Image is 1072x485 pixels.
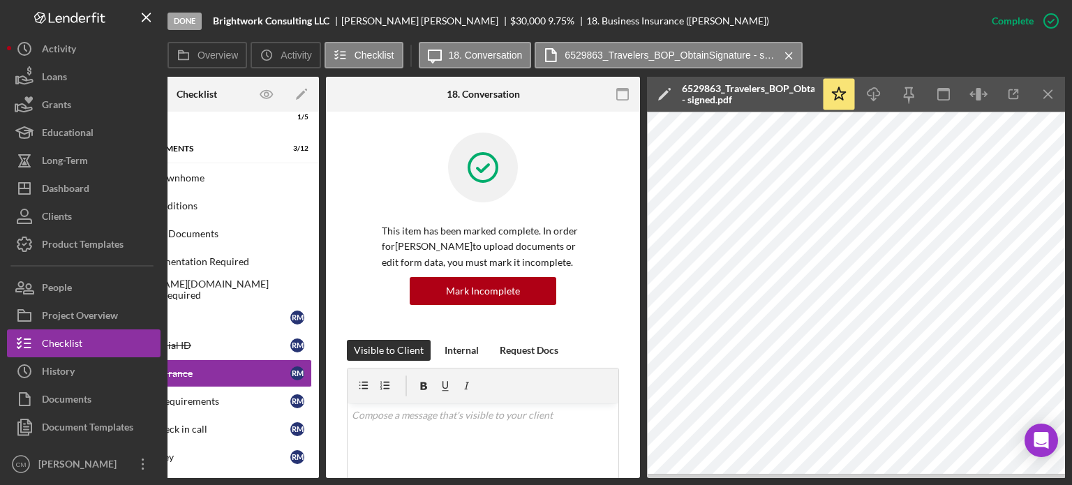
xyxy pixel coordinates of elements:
div: Additional Requirements [110,396,290,407]
a: Site Visit/Check in callRM [82,415,312,443]
a: [PERSON_NAME][DOMAIN_NAME] registration required [82,276,312,304]
button: Loans [7,63,161,91]
div: 6529863_Travelers_BOP_ObtainSignature - signed.pdf [682,83,814,105]
label: Checklist [355,50,394,61]
button: Internal [438,340,486,361]
div: Closing survey [110,452,290,463]
div: Internal [445,340,479,361]
a: Closing surveyRM [82,443,312,471]
button: Documents [7,385,161,413]
div: Document Templates [42,413,133,445]
div: Clients [42,202,72,234]
div: Dashboard [42,174,89,206]
div: R M [290,450,304,464]
div: Business Insurance [110,368,290,379]
div: CLOSING DOCUMENTS [103,144,274,153]
div: 1 / 5 [283,113,308,121]
a: USDA Documentation Required [82,248,312,276]
div: Site Visit/Check in call [110,424,290,435]
div: Product Templates [42,230,124,262]
div: [PERSON_NAME] [PERSON_NAME] [341,15,510,27]
button: Visible to Client [347,340,431,361]
div: [PERSON_NAME][DOMAIN_NAME] registration required [110,278,311,301]
button: Document Templates [7,413,161,441]
div: R M [290,338,304,352]
div: R M [290,394,304,408]
div: Decision [103,113,274,121]
button: Checklist [7,329,161,357]
button: CM[PERSON_NAME] [7,450,161,478]
button: People [7,274,161,301]
a: Business InsuranceRM [82,359,312,387]
div: Request Docs [500,340,558,361]
div: Complete [992,7,1034,35]
label: Overview [198,50,238,61]
button: Product Templates [7,230,161,258]
a: Letter of Conditions [82,192,312,220]
div: Documents [42,385,91,417]
button: Educational [7,119,161,147]
div: Checklist [177,89,217,100]
a: Copy of Official IDRM [82,331,312,359]
label: 6529863_Travelers_BOP_ObtainSignature - signed.pdf [565,50,774,61]
button: Activity [7,35,161,63]
label: Activity [281,50,311,61]
button: Grants [7,91,161,119]
div: Checklist [42,329,82,361]
div: 18. Conversation [447,89,520,100]
div: History [42,357,75,389]
a: ACH FormRM [82,304,312,331]
a: Import to Downhome [82,164,312,192]
button: Project Overview [7,301,161,329]
label: 18. Conversation [449,50,523,61]
button: Long-Term [7,147,161,174]
div: 18. Business Insurance ([PERSON_NAME]) [586,15,769,27]
div: Loans [42,63,67,94]
div: R M [290,366,304,380]
div: Done [167,13,202,30]
div: Project Overview [42,301,118,333]
button: Clients [7,202,161,230]
div: Open Intercom Messenger [1025,424,1058,457]
text: CM [16,461,27,468]
div: Grants [42,91,71,122]
a: Additional RequirementsRM [82,387,312,415]
div: Mark Incomplete [446,277,520,305]
div: Visible to Client [354,340,424,361]
div: $30,000 [510,15,546,27]
div: R M [290,422,304,436]
button: 18. Conversation [419,42,532,68]
div: People [42,274,72,305]
button: Overview [167,42,247,68]
button: Request Docs [493,340,565,361]
a: History [7,357,161,385]
b: Brightwork Consulting LLC [213,15,329,27]
div: Loan Closing Documents [110,228,311,239]
button: Complete [978,7,1065,35]
div: USDA Documentation Required [110,256,311,267]
button: Activity [251,42,320,68]
div: ACH Form [110,312,290,323]
div: Copy of Official ID [110,340,290,351]
p: This item has been marked complete. In order for [PERSON_NAME] to upload documents or edit form d... [382,223,584,270]
div: [PERSON_NAME] [35,450,126,482]
div: Letter of Conditions [110,200,311,211]
a: Loan Closing Documents [82,220,312,248]
button: Dashboard [7,174,161,202]
div: Activity [42,35,76,66]
div: Long-Term [42,147,88,178]
div: 9.75 % [548,15,574,27]
div: Educational [42,119,94,150]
